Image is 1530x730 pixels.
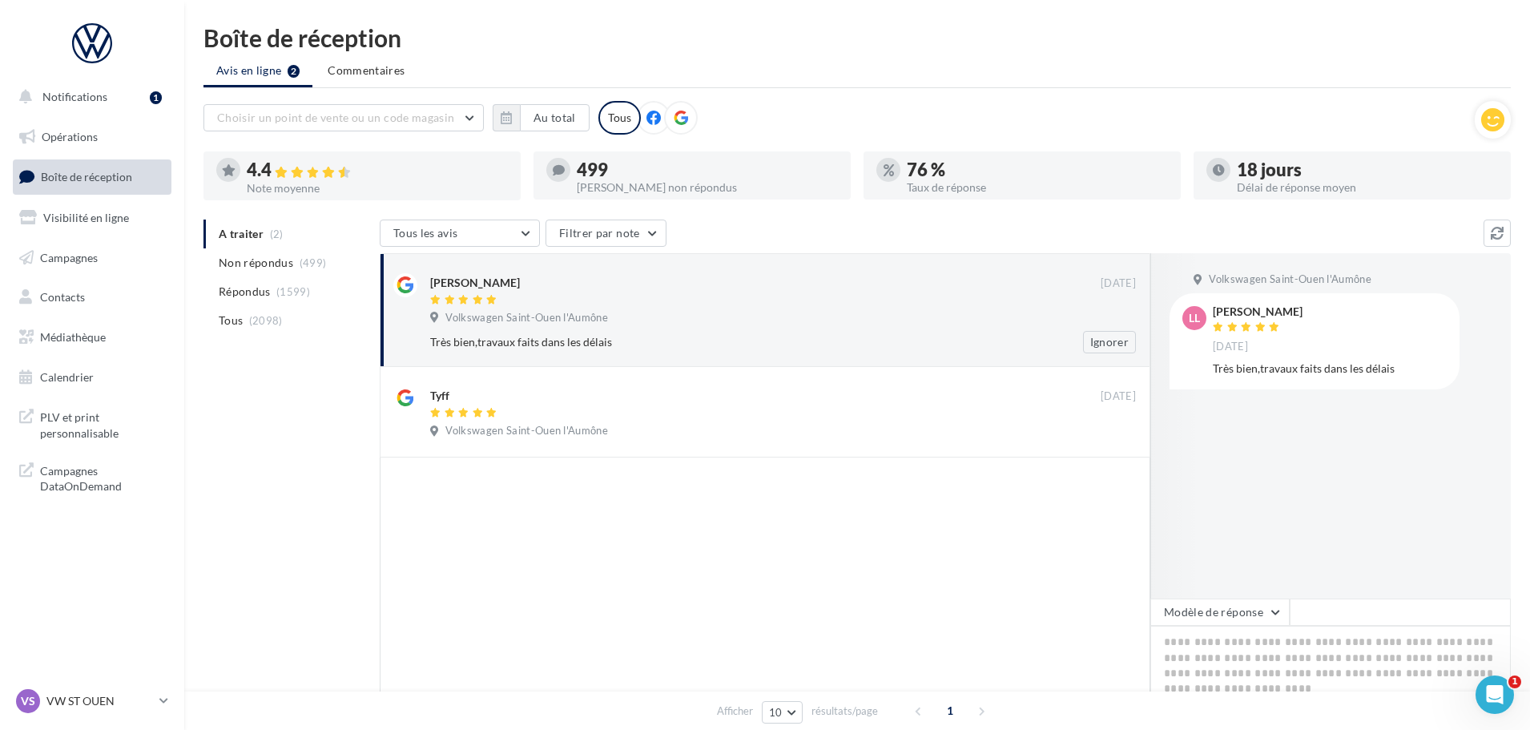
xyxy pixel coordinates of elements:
span: résultats/page [811,704,878,719]
button: Au total [520,104,590,131]
span: Médiathèque [40,330,106,344]
span: PLV et print personnalisable [40,406,165,441]
span: Visibilité en ligne [43,211,129,224]
span: Commentaires [328,63,405,77]
span: Campagnes [40,250,98,264]
a: Campagnes [10,241,175,275]
span: 10 [769,706,783,719]
div: Très bien,travaux faits dans les délais [1213,361,1447,377]
iframe: Intercom live chat [1476,676,1514,714]
span: Volkswagen Saint-Ouen l'Aumône [1209,272,1371,287]
span: Répondus [219,284,271,300]
div: 18 jours [1237,161,1498,179]
button: Au total [493,104,590,131]
a: VS VW ST OUEN [13,686,171,716]
span: Volkswagen Saint-Ouen l'Aumône [445,311,608,325]
div: Tous [598,101,641,135]
button: Ignorer [1083,331,1136,353]
div: [PERSON_NAME] non répondus [577,182,838,193]
button: 10 [762,701,803,724]
span: Non répondus [219,255,293,271]
div: [PERSON_NAME] [430,275,520,291]
div: 1 [150,91,162,104]
div: 76 % [907,161,1168,179]
div: Très bien,travaux faits dans les délais [430,334,1032,350]
a: Médiathèque [10,321,175,354]
span: [DATE] [1101,389,1136,404]
p: VW ST OUEN [46,693,153,709]
span: [DATE] [1213,340,1248,354]
a: Contacts [10,280,175,314]
span: 1 [937,698,963,724]
div: Boîte de réception [203,26,1511,50]
div: Tyff [430,388,449,404]
button: Tous les avis [380,220,540,247]
span: LL [1189,310,1200,326]
span: Boîte de réception [41,170,132,184]
span: [DATE] [1101,276,1136,291]
button: Choisir un point de vente ou un code magasin [203,104,484,131]
div: Délai de réponse moyen [1237,182,1498,193]
a: Boîte de réception [10,159,175,194]
a: PLV et print personnalisable [10,400,175,447]
span: (499) [300,256,327,269]
span: (2098) [249,314,283,327]
span: Tous [219,313,243,329]
span: Calendrier [40,370,94,384]
div: [PERSON_NAME] [1213,306,1303,317]
span: Volkswagen Saint-Ouen l'Aumône [445,424,608,438]
a: Visibilité en ligne [10,201,175,235]
span: Contacts [40,290,85,304]
div: 499 [577,161,838,179]
span: Notifications [42,90,107,103]
span: VS [21,693,35,709]
button: Notifications 1 [10,80,168,114]
div: Note moyenne [247,183,508,194]
a: Calendrier [10,361,175,394]
span: 1 [1508,676,1521,688]
span: Choisir un point de vente ou un code magasin [217,111,454,124]
a: Campagnes DataOnDemand [10,454,175,501]
a: Opérations [10,120,175,154]
div: Taux de réponse [907,182,1168,193]
span: Opérations [42,130,98,143]
span: Tous les avis [393,226,458,240]
button: Filtrer par note [546,220,666,247]
span: (1599) [276,285,310,298]
span: Campagnes DataOnDemand [40,460,165,494]
span: Afficher [717,704,753,719]
button: Modèle de réponse [1150,599,1290,626]
div: 4.4 [247,161,508,179]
